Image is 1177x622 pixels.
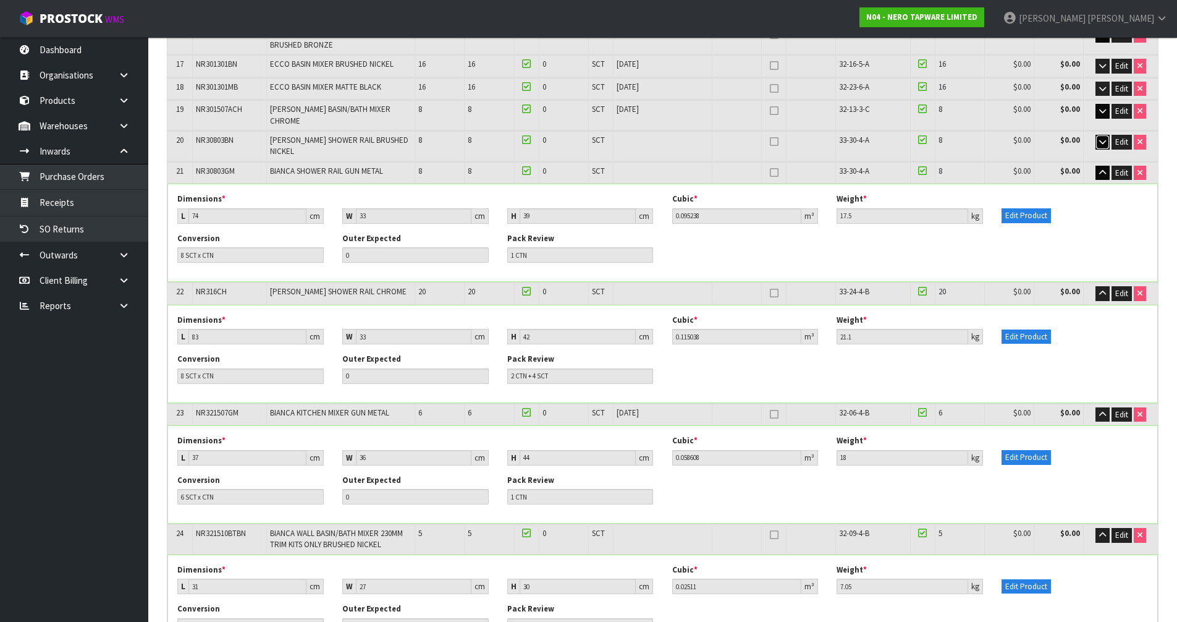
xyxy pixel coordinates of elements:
span: 8 [418,104,422,114]
input: Height [520,329,636,344]
span: NR316CH [196,286,227,297]
input: Width [356,450,471,466]
label: Cubic [672,435,698,446]
span: ProStock [40,11,103,27]
label: Dimensions [177,194,226,205]
span: Edit [1115,61,1128,71]
div: m³ [801,329,818,344]
span: [DATE] [617,82,639,92]
input: Weight [837,450,968,466]
strong: L [181,331,185,342]
span: 33-30-4-A [839,166,869,176]
strong: $0.00 [1060,135,1080,145]
button: Edit Product [1002,208,1051,223]
span: 33-24-4-B [839,286,869,297]
span: 6 [468,407,471,418]
span: 33-30-4-A [839,135,869,145]
button: Edit [1112,286,1132,301]
label: Pack Review [507,475,554,486]
span: NR321510BTBN [196,528,246,539]
span: NR301301BN [196,59,237,69]
label: Outer Expected [342,603,401,615]
input: Weight [837,329,968,344]
label: Weight [837,194,867,205]
span: 32-09-4-B [839,528,869,539]
span: Edit [1115,530,1128,540]
button: Edit [1112,135,1132,150]
span: [PERSON_NAME] BASIN/BATH MIXER CHROME [270,104,390,126]
strong: L [181,211,185,221]
input: Outer Expected [342,369,489,384]
span: 8 [939,166,942,176]
span: 32-13-3-C [839,104,870,114]
input: Width [356,208,471,224]
button: Edit [1112,59,1132,74]
input: Outer Expected [342,247,489,263]
div: cm [636,579,653,594]
label: Dimensions [177,564,226,576]
span: OPAL SHOWER MIXER 60MM PLATE BRUSHED BRONZE [270,28,386,49]
input: Cubic [672,329,802,344]
input: Pack Review [507,369,654,384]
input: Conversion [177,247,324,263]
input: Weight [837,579,968,594]
span: 0 [542,135,546,145]
strong: H [511,453,517,463]
span: SCT [592,135,605,145]
span: Edit [1115,106,1128,116]
strong: $0.00 [1060,104,1080,114]
span: NR321507GM [196,407,238,418]
span: 16 [418,82,426,92]
span: BIANCA SHOWER RAIL GUN METAL [270,166,383,176]
span: 8 [939,104,942,114]
span: SCT [592,82,605,92]
span: 5 [939,528,942,539]
input: Cubic [672,450,802,466]
button: Edit Product [1002,579,1051,594]
small: WMS [105,14,124,25]
div: cm [306,450,324,466]
label: Conversion [177,233,220,244]
input: Conversion [177,489,324,505]
strong: H [511,211,517,221]
strong: N04 - NERO TAPWARE LIMITED [866,12,977,22]
span: SCT [592,407,605,418]
span: NR30803GM [196,166,235,176]
button: Edit Product [1002,330,1051,344]
span: 6 [939,407,942,418]
span: ECCO BASIN MIXER MATTE BLACK [270,82,381,92]
input: Length [188,450,306,466]
span: 5 [418,528,422,539]
span: 24 [176,528,184,539]
div: cm [471,579,489,594]
strong: $0.00 [1060,59,1080,69]
div: cm [471,329,489,344]
input: Weight [837,208,968,224]
span: NR301507ACH [196,104,242,114]
span: [PERSON_NAME] [1087,12,1154,24]
input: Outer Expected [342,489,489,505]
span: [DATE] [617,104,639,114]
strong: W [346,331,353,342]
label: Outer Expected [342,233,401,244]
label: Conversion [177,475,220,486]
span: 32-06-4-B [839,407,869,418]
div: kg [968,450,983,466]
label: Dimensions [177,315,226,326]
div: m³ [801,579,818,594]
span: $0.00 [1013,59,1031,69]
div: cm [306,579,324,594]
strong: L [181,581,185,592]
label: Outer Expected [342,354,401,365]
span: [DATE] [617,59,639,69]
input: Height [520,450,636,466]
span: Edit [1115,168,1128,178]
div: cm [636,208,653,224]
input: Height [520,579,636,594]
span: 8 [468,166,471,176]
button: Edit [1112,166,1132,181]
strong: $0.00 [1060,82,1080,92]
span: 17 [176,59,184,69]
span: 21 [176,166,184,176]
span: 20 [939,286,946,297]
